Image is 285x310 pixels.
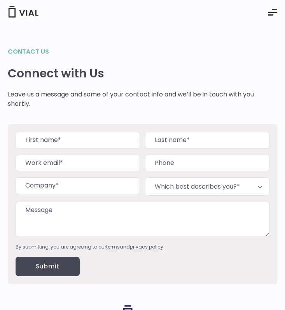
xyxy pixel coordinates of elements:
[16,155,140,171] input: Work email*
[16,257,80,276] input: Submit
[106,243,120,250] a: terms
[145,155,269,171] input: Phone
[8,65,104,82] h1: Connect with Us
[16,177,140,194] input: Company*
[8,47,49,57] h2: Contact us
[145,132,269,148] input: Last name*
[16,243,269,250] div: By submitting, you are agreeing to our and
[8,6,39,18] img: Vial Logo
[145,177,269,196] span: Which best describes you?*
[8,90,277,109] p: Leave us a message and some of your contact info and we’ll be in touch with you shortly.
[130,243,163,250] a: privacy policy
[16,132,140,148] input: First name*
[262,3,283,22] button: Essential Addons Toggle Menu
